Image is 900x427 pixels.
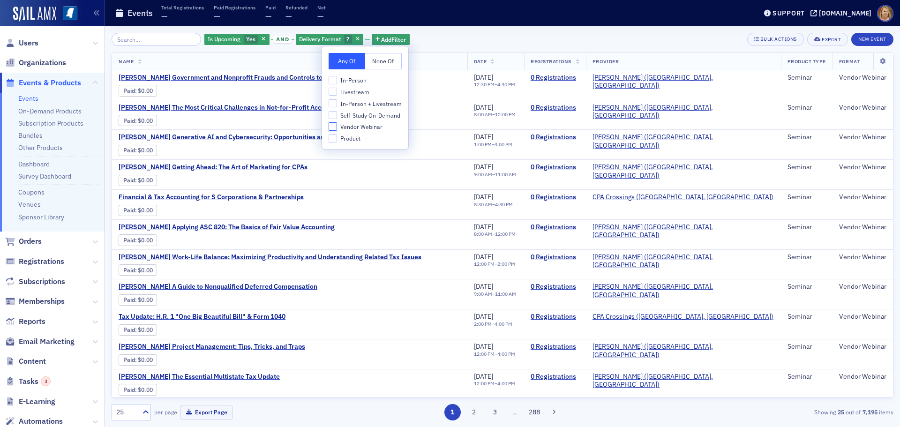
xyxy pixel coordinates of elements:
[787,313,826,321] div: Seminar
[138,356,153,363] span: $0.00
[18,143,63,152] a: Other Products
[495,231,516,237] time: 12:00 PM
[474,231,516,237] div: –
[787,133,826,142] div: Seminar
[13,7,56,22] img: SailAMX
[138,326,153,333] span: $0.00
[119,145,157,156] div: Paid: 0 - $0
[119,163,307,172] span: Surgent's Getting Ahead: The Art of Marketing for CPAs
[138,267,153,274] span: $0.00
[127,7,153,19] h1: Events
[474,380,495,387] time: 12:00 PM
[123,147,138,154] span: :
[138,87,153,94] span: $0.00
[474,282,493,291] span: [DATE]
[531,193,579,202] a: 0 Registrations
[592,163,774,180] span: Surgent (Radnor, PA)
[123,386,135,393] a: Paid
[19,78,81,88] span: Events & Products
[839,163,886,172] div: Vendor Webinar
[508,408,521,416] span: …
[19,337,75,347] span: Email Marketing
[123,326,138,333] span: :
[119,234,157,246] div: Paid: 0 - $0
[246,35,255,43] span: Yes
[592,283,774,299] a: [PERSON_NAME] ([GEOGRAPHIC_DATA], [GEOGRAPHIC_DATA])
[265,4,276,11] p: Paid
[19,58,66,68] span: Organizations
[839,373,886,381] div: Vendor Webinar
[474,321,492,327] time: 2:00 PM
[161,11,168,22] span: —
[592,223,774,240] span: Surgent (Radnor, PA)
[19,356,46,367] span: Content
[123,356,135,363] a: Paid
[123,237,138,244] span: :
[329,99,337,108] input: In-Person + Livestream
[592,253,774,270] span: Surgent (Radnor, PA)
[839,343,886,351] div: Vendor Webinar
[474,253,493,261] span: [DATE]
[123,296,138,303] span: :
[474,201,492,208] time: 8:30 AM
[772,9,805,17] div: Support
[18,213,64,221] a: Sponsor Library
[531,74,579,82] a: 0 Registrations
[299,35,341,43] span: Delivery Format
[497,380,515,387] time: 4:00 PM
[119,223,335,232] a: [PERSON_NAME] Applying ASC 820: The Basics of Fair Value Accounting
[19,236,42,247] span: Orders
[474,351,495,357] time: 12:00 PM
[119,85,157,96] div: Paid: 0 - $0
[119,74,356,82] a: [PERSON_NAME] Government and Nonprofit Frauds and Controls to Stop Them
[119,253,421,262] span: Surgent's Work-Life Balance: Maximizing Productivity and Understanding Related Tax Issues
[474,202,513,208] div: –
[5,397,55,407] a: E-Learning
[787,163,826,172] div: Seminar
[531,163,579,172] a: 0 Registrations
[5,356,46,367] a: Content
[19,277,65,287] span: Subscriptions
[474,261,515,267] div: –
[138,207,153,214] span: $0.00
[474,321,512,327] div: –
[119,223,335,232] span: Surgent's Applying ASC 820: The Basics of Fair Value Accounting
[123,237,135,244] a: Paid
[592,223,774,240] a: [PERSON_NAME] ([GEOGRAPHIC_DATA], [GEOGRAPHIC_DATA])
[474,171,492,178] time: 9:00 AM
[285,11,292,22] span: —
[531,253,579,262] a: 0 Registrations
[329,122,402,131] label: Vendor Webinar
[474,223,493,231] span: [DATE]
[119,193,304,202] span: Financial & Tax Accounting for S Corporations & Partnerships
[592,343,774,359] span: Surgent (Radnor, PA)
[592,74,774,90] span: Surgent (Radnor, PA)
[495,141,512,148] time: 3:00 PM
[123,356,138,363] span: :
[474,142,512,148] div: –
[119,324,157,336] div: Paid: 0 - $0
[5,316,45,327] a: Reports
[119,175,157,186] div: Paid: 0 - $0
[381,35,406,44] span: Add Filter
[5,277,65,287] a: Subscriptions
[474,58,487,65] span: Date
[329,134,337,142] input: Product
[495,201,513,208] time: 4:30 PM
[340,112,400,120] span: Self-Study On-Demand
[18,200,41,209] a: Venues
[372,34,410,45] button: AddFilter
[787,373,826,381] div: Seminar
[5,256,64,267] a: Registrations
[851,34,893,43] a: New Event
[329,88,402,96] label: Livestream
[214,11,220,22] span: —
[592,343,774,359] a: [PERSON_NAME] ([GEOGRAPHIC_DATA], [GEOGRAPHIC_DATA])
[819,9,871,17] div: [DOMAIN_NAME]
[836,408,846,416] strong: 25
[810,10,875,16] button: [DOMAIN_NAME]
[340,88,369,96] span: Livestream
[495,321,512,327] time: 4:00 PM
[329,53,365,69] button: Any Of
[474,111,492,118] time: 8:00 AM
